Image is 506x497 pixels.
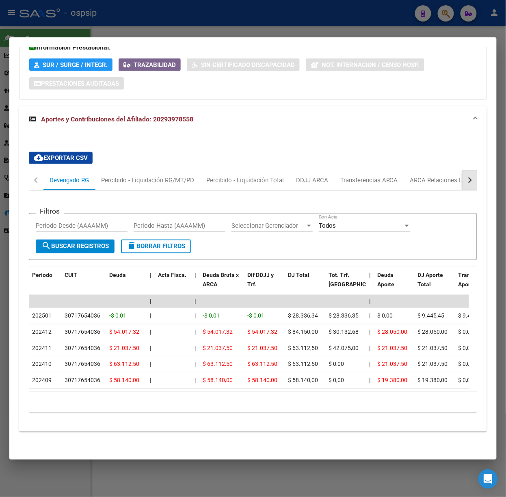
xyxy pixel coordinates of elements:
[288,272,309,279] span: DJ Total
[418,377,448,384] span: $ 19.380,00
[43,61,108,69] span: SUR / SURGE / INTEGR.
[329,313,359,319] span: $ 28.336,35
[203,313,220,319] span: -$ 0,01
[65,344,100,353] div: 30717654036
[32,272,52,279] span: Período
[369,313,370,319] span: |
[247,345,277,352] span: $ 21.037,50
[201,61,295,69] span: Sin Certificado Discapacidad
[195,361,196,367] span: |
[109,345,139,352] span: $ 21.037,50
[247,377,277,384] span: $ 58.140,00
[418,313,445,319] span: $ 9.445,45
[150,298,151,305] span: |
[29,77,124,90] button: Prestaciones Auditadas
[150,345,151,352] span: |
[65,328,100,337] div: 30717654036
[329,272,384,288] span: Tot. Trf. [GEOGRAPHIC_DATA]
[247,329,277,335] span: $ 54.017,32
[29,58,112,71] button: SUR / SURGE / INTEGR.
[377,329,407,335] span: $ 28.050,00
[329,345,359,352] span: $ 42.075,00
[369,377,370,384] span: |
[109,377,139,384] span: $ 58.140,00
[32,345,52,352] span: 202411
[285,267,325,303] datatable-header-cell: DJ Total
[109,313,126,319] span: -$ 0,01
[288,361,318,367] span: $ 63.112,50
[127,241,136,251] mat-icon: delete
[106,267,147,303] datatable-header-cell: Deuda
[377,361,407,367] span: $ 21.037,50
[109,361,139,367] span: $ 63.112,50
[29,267,61,303] datatable-header-cell: Período
[147,267,155,303] datatable-header-cell: |
[418,329,448,335] span: $ 28.050,00
[41,243,109,250] span: Buscar Registros
[322,61,420,69] span: Not. Internacion / Censo Hosp.
[418,272,443,288] span: DJ Aporte Total
[206,176,284,185] div: Percibido - Liquidación Total
[109,329,139,335] span: $ 54.017,32
[458,313,485,319] span: $ 9.445,45
[158,272,186,279] span: Acta Fisca.
[296,176,328,185] div: DDJJ ARCA
[195,313,196,319] span: |
[325,267,366,303] datatable-header-cell: Tot. Trf. Bruto
[29,43,477,52] h3: Información Prestacional:
[41,241,51,251] mat-icon: search
[195,272,196,279] span: |
[377,313,393,319] span: $ 0,00
[458,272,489,288] span: Transferido Aporte
[244,267,285,303] datatable-header-cell: Dif DDJJ y Trf.
[19,132,487,432] div: Aportes y Contribuciones del Afiliado: 20293978558
[288,313,318,319] span: $ 28.336,34
[369,329,370,335] span: |
[32,329,52,335] span: 202412
[32,361,52,367] span: 202410
[134,61,176,69] span: Trazabilidad
[34,154,88,162] span: Exportar CSV
[36,240,115,253] button: Buscar Registros
[369,361,370,367] span: |
[329,377,344,384] span: $ 0,00
[377,272,395,288] span: Deuda Aporte
[415,267,455,303] datatable-header-cell: DJ Aporte Total
[418,361,448,367] span: $ 21.037,50
[478,469,498,489] div: Open Intercom Messenger
[288,329,318,335] span: $ 84.150,00
[366,267,374,303] datatable-header-cell: |
[191,267,199,303] datatable-header-cell: |
[458,377,474,384] span: $ 0,00
[119,58,181,71] button: Trazabilidad
[203,361,233,367] span: $ 63.112,50
[377,377,407,384] span: $ 19.380,00
[195,329,196,335] span: |
[65,272,77,279] span: CUIT
[369,272,371,279] span: |
[377,345,407,352] span: $ 21.037,50
[195,298,196,305] span: |
[150,272,151,279] span: |
[150,329,151,335] span: |
[288,377,318,384] span: $ 58.140,00
[319,223,336,230] span: Todos
[150,313,151,319] span: |
[458,329,474,335] span: $ 0,00
[458,361,474,367] span: $ 0,00
[410,176,486,185] div: ARCA Relaciones Laborales
[187,58,300,71] button: Sin Certificado Discapacidad
[65,311,100,321] div: 30717654036
[199,267,244,303] datatable-header-cell: Deuda Bruta x ARCA
[195,377,196,384] span: |
[247,361,277,367] span: $ 63.112,50
[374,267,415,303] datatable-header-cell: Deuda Aporte
[101,176,194,185] div: Percibido - Liquidación RG/MT/PD
[329,329,359,335] span: $ 30.132,68
[340,176,398,185] div: Transferencias ARCA
[369,298,371,305] span: |
[34,153,43,162] mat-icon: cloud_download
[369,345,370,352] span: |
[36,207,64,216] h3: Filtros
[61,267,106,303] datatable-header-cell: CUIT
